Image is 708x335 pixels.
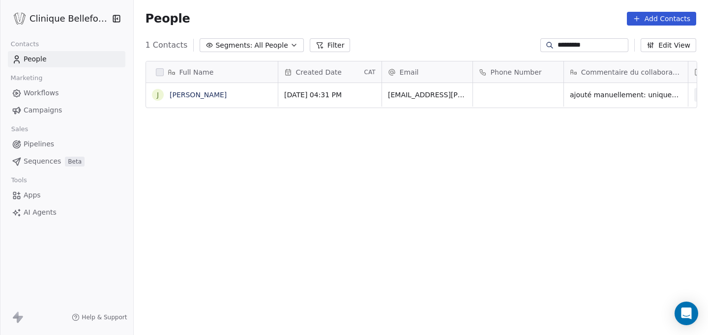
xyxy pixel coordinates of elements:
span: Created Date [296,67,342,77]
span: Beta [65,157,85,167]
span: ajouté manuellement: uniquement l'email. infos envoyé [570,90,682,100]
span: Marketing [6,71,47,85]
span: Campaigns [24,105,62,115]
div: Email [382,61,472,83]
a: Campaigns [8,102,125,118]
div: Full Name [146,61,278,83]
div: Open Intercom Messenger [675,302,698,325]
div: Phone Number [473,61,563,83]
span: 1 Contacts [146,39,188,51]
img: Logo_Bellefontaine_Black.png [14,13,26,25]
span: Pipelines [24,139,54,149]
span: People [146,11,190,26]
span: Apps [24,190,41,200]
span: Clinique Bellefontaine [29,12,110,25]
span: Sales [7,122,32,137]
span: Workflows [24,88,59,98]
a: Workflows [8,85,125,101]
span: Email [400,67,419,77]
a: People [8,51,125,67]
span: Phone Number [491,67,542,77]
span: CAT [364,68,375,76]
a: Apps [8,187,125,203]
span: Sequences [24,156,61,167]
div: Created DateCAT [278,61,382,83]
button: Filter [310,38,351,52]
span: Full Name [179,67,214,77]
span: Segments: [215,40,252,51]
span: [EMAIL_ADDRESS][PERSON_NAME][DOMAIN_NAME] [388,90,467,100]
div: J [156,90,158,100]
span: Help & Support [82,313,127,321]
div: grid [146,83,278,333]
a: Pipelines [8,136,125,152]
span: AI Agents [24,207,57,218]
a: Help & Support [72,313,127,321]
span: Contacts [6,37,43,52]
button: Edit View [641,38,696,52]
a: AI Agents [8,204,125,221]
span: [DATE] 04:31 PM [284,90,376,100]
div: Commentaire du collaborateur [564,61,688,83]
button: Add Contacts [627,12,696,26]
a: [PERSON_NAME] [170,91,227,99]
button: Clinique Bellefontaine [12,10,105,27]
span: People [24,54,47,64]
span: Commentaire du collaborateur [581,67,682,77]
span: Tools [7,173,31,188]
a: SequencesBeta [8,153,125,169]
span: All People [254,40,288,51]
